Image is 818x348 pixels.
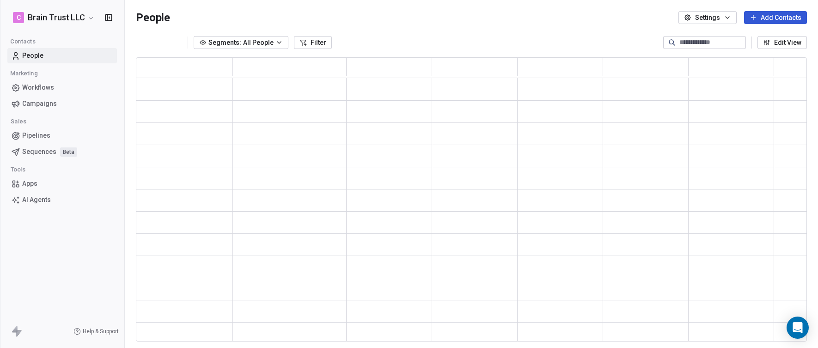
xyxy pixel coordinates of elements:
[7,80,117,95] a: Workflows
[6,115,31,128] span: Sales
[787,317,809,339] div: Open Intercom Messenger
[60,147,77,157] span: Beta
[22,99,57,109] span: Campaigns
[73,328,119,335] a: Help & Support
[744,11,807,24] button: Add Contacts
[22,195,51,205] span: AI Agents
[243,38,274,48] span: All People
[22,83,54,92] span: Workflows
[294,36,332,49] button: Filter
[22,179,37,189] span: Apps
[7,144,117,159] a: SequencesBeta
[136,11,170,24] span: People
[17,13,21,22] span: C
[7,128,117,143] a: Pipelines
[6,35,40,49] span: Contacts
[7,192,117,208] a: AI Agents
[11,10,97,25] button: CBrain Trust LLC
[208,38,241,48] span: Segments:
[7,96,117,111] a: Campaigns
[6,67,42,80] span: Marketing
[7,176,117,191] a: Apps
[28,12,85,24] span: Brain Trust LLC
[7,48,117,63] a: People
[22,131,50,140] span: Pipelines
[22,147,56,157] span: Sequences
[6,163,30,177] span: Tools
[83,328,119,335] span: Help & Support
[757,36,807,49] button: Edit View
[22,51,43,61] span: People
[678,11,737,24] button: Settings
